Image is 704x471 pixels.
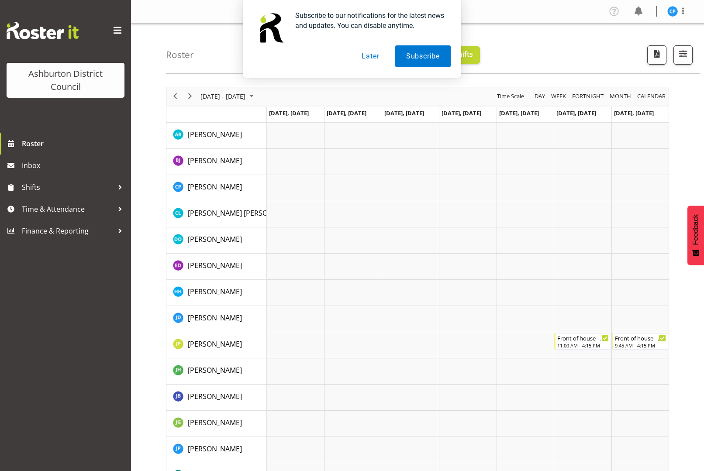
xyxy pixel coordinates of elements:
[22,181,114,194] span: Shifts
[197,87,259,106] div: August 18 - 24, 2025
[188,417,242,428] a: [PERSON_NAME]
[612,333,668,350] div: Jacqueline Paterson"s event - Front of house - Weekend Begin From Sunday, August 24, 2025 at 9:45...
[550,91,568,102] button: Timeline Week
[692,214,700,245] span: Feedback
[557,333,608,342] div: Front of house - Weekend
[614,109,654,117] span: [DATE], [DATE]
[166,227,267,254] td: Denise O'Halloran resource
[636,91,667,102] button: Month
[609,91,632,102] span: Month
[188,182,242,192] a: [PERSON_NAME]
[253,10,288,45] img: notification icon
[550,91,567,102] span: Week
[188,313,242,323] a: [PERSON_NAME]
[166,201,267,227] td: Connor Lysaght resource
[166,411,267,437] td: Jenny Gill resource
[199,91,258,102] button: August 2025
[615,333,666,342] div: Front of house - Weekend
[557,342,608,349] div: 11:00 AM - 4:15 PM
[188,260,242,271] a: [PERSON_NAME]
[22,137,127,150] span: Roster
[608,91,633,102] button: Timeline Month
[166,149,267,175] td: Barbara Jaine resource
[168,87,183,106] div: previous period
[188,129,242,140] a: [PERSON_NAME]
[636,91,666,102] span: calendar
[169,91,181,102] button: Previous
[166,280,267,306] td: Hannah Herbert-Olsen resource
[15,67,116,93] div: Ashburton District Council
[184,91,196,102] button: Next
[166,254,267,280] td: Esther Deans resource
[166,123,267,149] td: Andrew Rankin resource
[615,342,666,349] div: 9:45 AM - 4:15 PM
[188,156,242,165] span: [PERSON_NAME]
[351,45,390,67] button: Later
[496,91,526,102] button: Time Scale
[188,287,242,296] span: [PERSON_NAME]
[188,391,242,402] a: [PERSON_NAME]
[188,261,242,270] span: [PERSON_NAME]
[183,87,197,106] div: next period
[533,91,547,102] button: Timeline Day
[188,392,242,401] span: [PERSON_NAME]
[22,203,114,216] span: Time & Attendance
[200,91,246,102] span: [DATE] - [DATE]
[22,159,127,172] span: Inbox
[166,306,267,332] td: Jackie Driver resource
[269,109,309,117] span: [DATE], [DATE]
[687,206,704,265] button: Feedback - Show survey
[534,91,546,102] span: Day
[188,130,242,139] span: [PERSON_NAME]
[166,175,267,201] td: Charin Phumcharoen resource
[288,10,451,31] div: Subscribe to our notifications for the latest news and updates. You can disable anytime.
[188,286,242,297] a: [PERSON_NAME]
[384,109,424,117] span: [DATE], [DATE]
[166,358,267,385] td: James Hope resource
[22,224,114,237] span: Finance & Reporting
[188,208,298,218] a: [PERSON_NAME] [PERSON_NAME]
[571,91,604,102] span: Fortnight
[188,155,242,166] a: [PERSON_NAME]
[166,332,267,358] td: Jacqueline Paterson resource
[188,443,242,454] a: [PERSON_NAME]
[188,234,242,244] a: [PERSON_NAME]
[166,437,267,463] td: Jenny Partington resource
[556,109,596,117] span: [DATE], [DATE]
[188,365,242,375] a: [PERSON_NAME]
[166,385,267,411] td: Jean Butt resource
[395,45,451,67] button: Subscribe
[499,109,539,117] span: [DATE], [DATE]
[442,109,481,117] span: [DATE], [DATE]
[571,91,605,102] button: Fortnight
[496,91,525,102] span: Time Scale
[188,418,242,427] span: [PERSON_NAME]
[554,333,611,350] div: Jacqueline Paterson"s event - Front of house - Weekend Begin From Saturday, August 23, 2025 at 11...
[327,109,366,117] span: [DATE], [DATE]
[188,339,242,349] a: [PERSON_NAME]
